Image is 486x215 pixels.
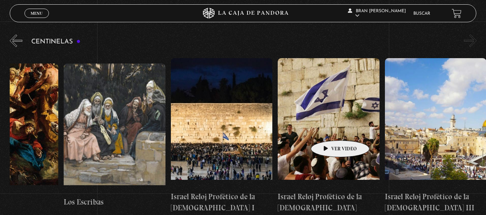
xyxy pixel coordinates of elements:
h4: Israel Reloj Profético de la [DEMOGRAPHIC_DATA] I [171,191,273,214]
a: Buscar [413,11,430,16]
span: Cerrar [28,17,45,22]
h3: Centinelas [31,38,81,45]
h4: Los Escribas [64,196,165,208]
span: Bran [PERSON_NAME] [348,9,406,18]
button: Previous [10,34,22,47]
h4: Israel Reloj Profético de la [DEMOGRAPHIC_DATA] [278,191,380,214]
span: Menu [31,11,42,15]
button: Next [464,34,477,47]
a: View your shopping cart [452,8,462,18]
